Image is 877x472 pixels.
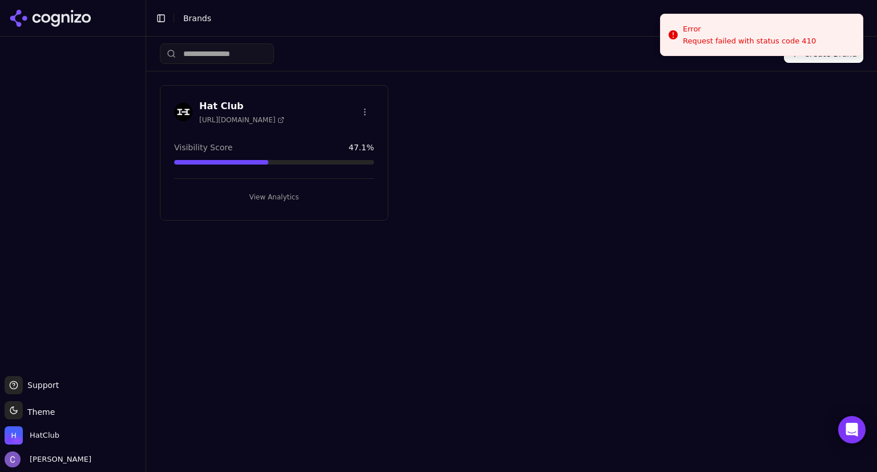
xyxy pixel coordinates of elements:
nav: breadcrumb [183,13,845,24]
div: Open Intercom Messenger [838,416,866,443]
span: 47.1 % [349,142,374,153]
span: Brands [183,14,211,23]
img: Chris Hayes [5,451,21,467]
img: Hat Club [174,103,192,121]
span: [URL][DOMAIN_NAME] [199,115,284,125]
span: [PERSON_NAME] [25,454,91,465]
span: HatClub [30,430,59,441]
span: Support [23,379,59,391]
div: Request failed with status code 410 [683,36,816,46]
img: HatClub [5,426,23,445]
h3: Hat Club [199,99,284,113]
button: Open user button [5,451,91,467]
span: Theme [23,407,55,417]
span: Visibility Score [174,142,232,153]
button: View Analytics [174,188,374,206]
button: Open organization switcher [5,426,59,445]
div: Error [683,23,816,35]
